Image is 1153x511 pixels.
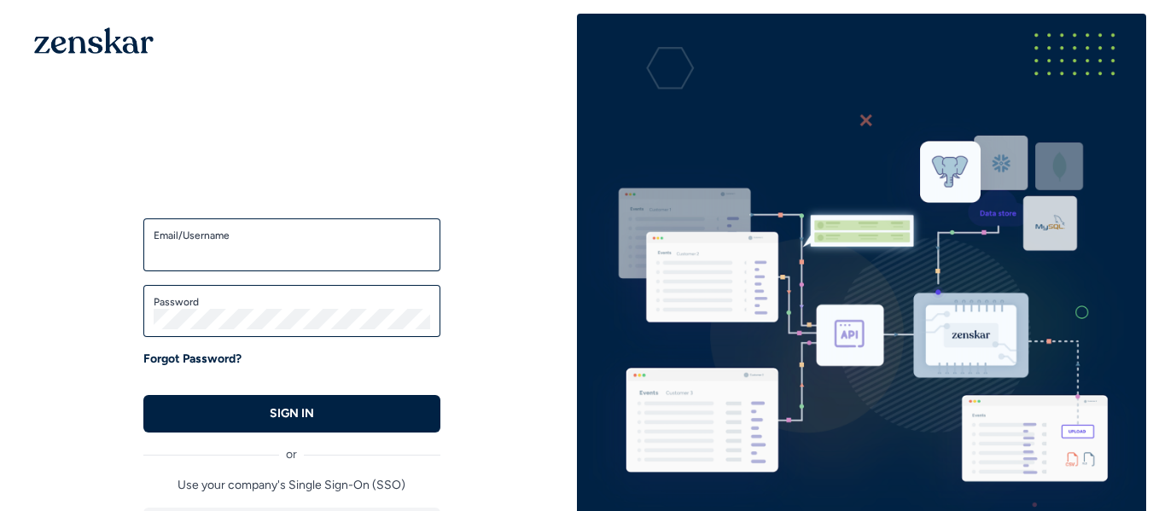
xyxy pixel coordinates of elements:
p: Use your company's Single Sign-On (SSO) [143,477,440,494]
label: Email/Username [154,229,430,242]
label: Password [154,295,430,309]
img: 1OGAJ2xQqyY4LXKgY66KYq0eOWRCkrZdAb3gUhuVAqdWPZE9SRJmCz+oDMSn4zDLXe31Ii730ItAGKgCKgCCgCikA4Av8PJUP... [34,27,154,54]
a: Forgot Password? [143,351,242,368]
div: or [143,433,440,463]
p: SIGN IN [270,405,314,422]
button: SIGN IN [143,395,440,433]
